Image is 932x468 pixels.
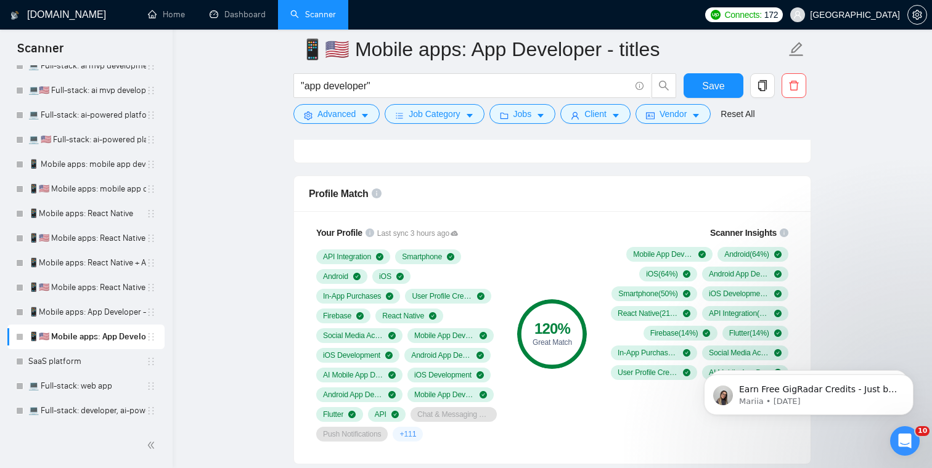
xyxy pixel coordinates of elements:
[10,6,19,25] img: logo
[709,289,769,299] span: iOS Development ( 50 %)
[729,328,769,338] span: Flutter ( 14 %)
[652,73,676,98] button: search
[28,251,146,275] a: 📱Mobile apps: React Native + AI integration
[353,273,361,280] span: check-circle
[703,329,710,337] span: check-circle
[146,332,156,342] span: holder
[28,349,146,374] a: SaaS platform
[710,228,777,237] span: Scanner Insights
[683,310,690,317] span: check-circle
[386,292,393,300] span: check-circle
[683,290,690,297] span: check-circle
[28,201,146,226] a: 📱Mobile apps: React Native
[500,111,509,120] span: folder
[293,104,380,124] button: settingAdvancedcaret-down
[323,390,383,400] span: Android App Development
[633,249,693,259] span: Mobile App Development ( 100 %)
[377,228,458,240] span: Last sync 3 hours ago
[618,368,678,377] span: User Profile Creation ( 14 %)
[907,5,927,25] button: setting
[477,292,484,300] span: check-circle
[301,78,630,94] input: Search Freelance Jobs...
[28,54,146,78] a: 💻 Full-stack: ai mvp development
[28,152,146,177] a: 📱 Mobile apps: mobile app developer
[409,107,460,121] span: Job Category
[309,188,369,199] span: Profile Match
[7,127,165,152] li: 💻 🇺🇸 Full-stack: ai-powered platform
[7,226,165,251] li: 📱🇺🇸 Mobile apps: React Native
[764,8,778,22] span: 172
[28,78,146,103] a: 💻🇺🇸 Full-stack: ai mvp development
[148,9,185,20] a: homeHome
[709,309,769,318] span: API Integration ( 14 %)
[146,86,156,95] span: holder
[611,111,620,120] span: caret-down
[323,350,380,360] span: iOS Development
[323,311,351,321] span: Firebase
[782,80,806,91] span: delete
[317,107,356,121] span: Advanced
[391,411,399,418] span: check-circle
[618,289,677,299] span: Smartphone ( 50 %)
[414,370,472,380] span: iOS Development
[692,111,700,120] span: caret-down
[147,439,159,451] span: double-left
[480,332,487,339] span: check-circle
[28,325,146,349] a: 📱🇺🇸 Mobile apps: App Developer - titles
[7,78,165,103] li: 💻🇺🇸 Full-stack: ai mvp development
[414,390,475,400] span: Mobile App Development
[780,228,788,237] span: info-circle
[372,188,382,198] span: info-circle
[412,291,472,301] span: User Profile Creation
[7,152,165,177] li: 📱 Mobile apps: mobile app developer
[489,104,556,124] button: folderJobscaret-down
[907,10,927,20] a: setting
[517,339,587,346] div: Great Match
[683,349,690,357] span: check-circle
[210,9,266,20] a: dashboardDashboard
[414,331,475,341] span: Mobile App Development
[774,290,782,297] span: check-circle
[7,325,165,349] li: 📱🇺🇸 Mobile apps: App Developer - titles
[28,275,146,300] a: 📱🇺🇸 Mobile apps: React Native + AI integration
[146,209,156,219] span: holder
[774,270,782,278] span: check-circle
[388,332,396,339] span: check-circle
[660,107,687,121] span: Vendor
[774,329,782,337] span: check-circle
[146,159,156,169] span: holder
[28,398,146,423] a: 💻 Full-stack: developer, ai-powered
[709,269,769,279] span: Android App Development ( 50 %)
[323,409,343,419] span: Flutter
[356,312,364,320] span: check-circle
[28,103,146,127] a: 💻 Full-stack: ai-powered platform
[7,251,165,275] li: 📱Mobile apps: React Native + AI integration
[774,310,782,317] span: check-circle
[146,233,156,243] span: holder
[28,374,146,398] a: 💻 Full-stack: web app
[584,107,607,121] span: Client
[476,371,484,379] span: check-circle
[480,391,487,398] span: check-circle
[782,73,806,98] button: delete
[146,406,156,416] span: holder
[395,111,404,120] span: bars
[402,252,442,262] span: Smartphone
[724,8,761,22] span: Connects:
[323,272,348,281] span: Android
[379,272,391,281] span: iOS
[447,253,454,260] span: check-circle
[890,426,920,456] iframe: Intercom live chat
[388,371,396,379] span: check-circle
[323,252,371,262] span: API Integration
[517,321,587,336] div: 120 %
[396,273,404,280] span: check-circle
[323,331,383,341] span: Social Media Account Integration
[618,309,678,318] span: React Native ( 21 %)
[304,111,313,120] span: setting
[361,111,369,120] span: caret-down
[7,349,165,374] li: SaaS platform
[385,352,393,359] span: check-circle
